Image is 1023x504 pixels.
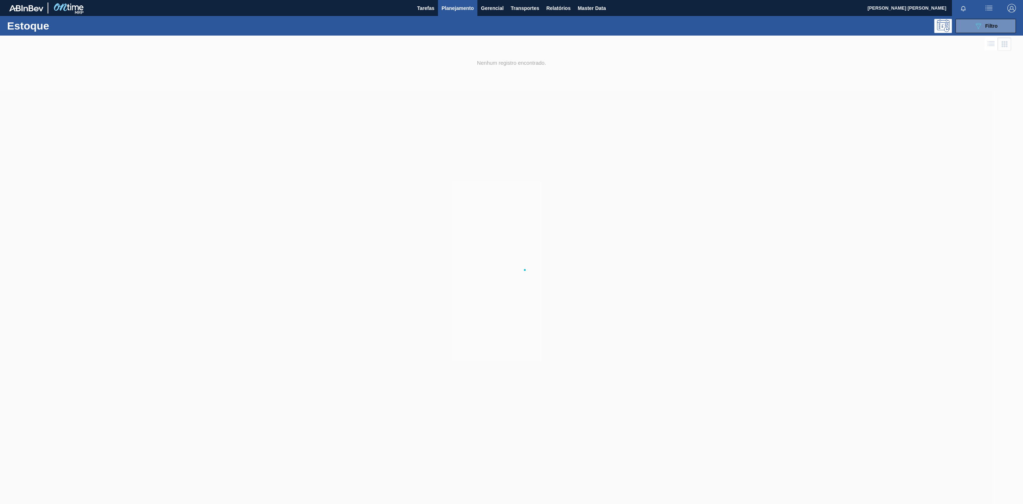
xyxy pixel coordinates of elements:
[934,19,952,33] div: Pogramando: nenhum usuário selecionado
[578,4,606,12] span: Master Data
[481,4,504,12] span: Gerencial
[7,22,119,30] h1: Estoque
[952,3,975,13] button: Notificações
[417,4,434,12] span: Tarefas
[1007,4,1016,12] img: Logout
[511,4,539,12] span: Transportes
[546,4,570,12] span: Relatórios
[985,4,993,12] img: userActions
[985,23,998,29] span: Filtro
[442,4,474,12] span: Planejamento
[956,19,1016,33] button: Filtro
[9,5,43,11] img: TNhmsLtSVTkK8tSr43FrP2fwEKptu5GPRR3wAAAABJRU5ErkJggg==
